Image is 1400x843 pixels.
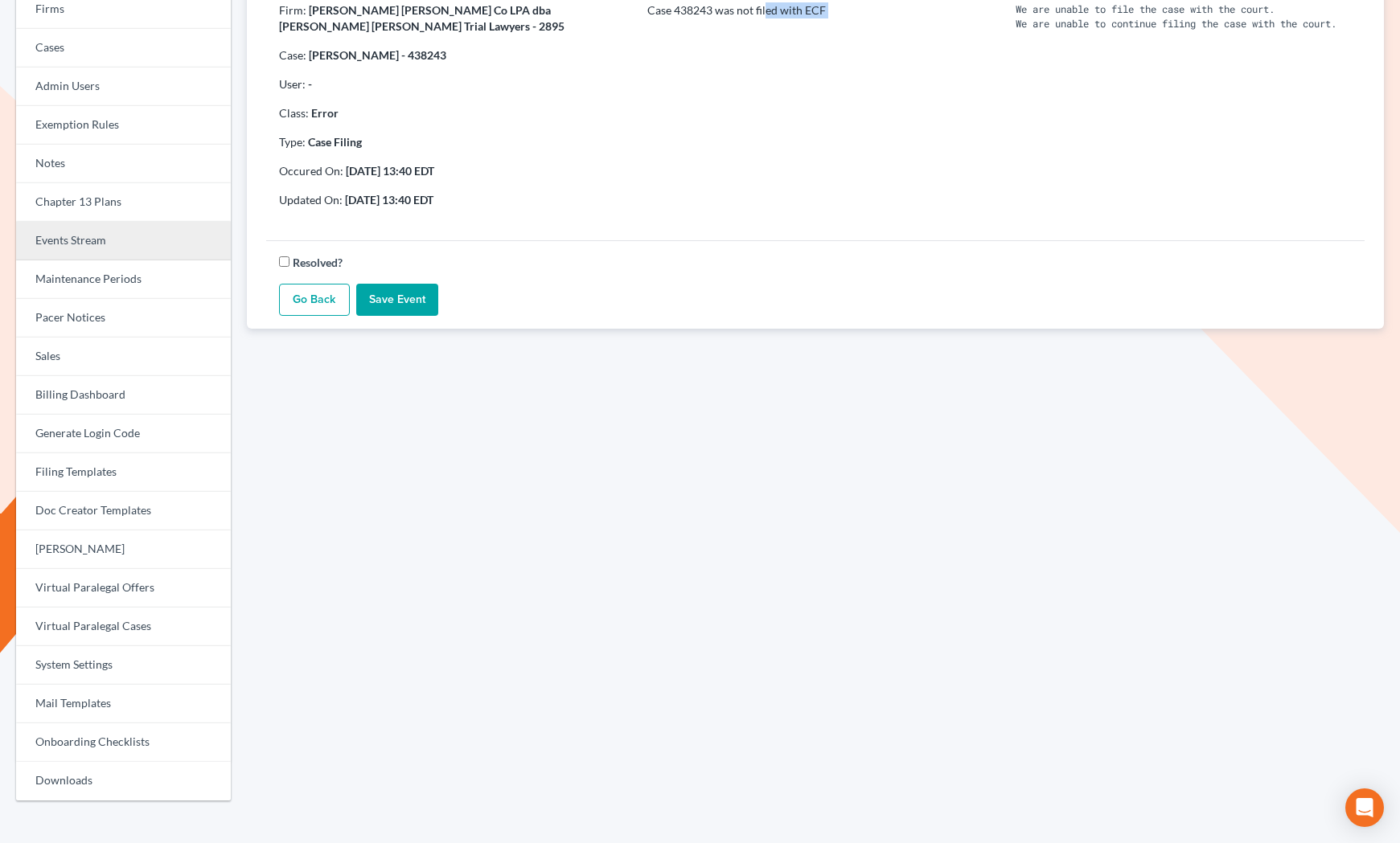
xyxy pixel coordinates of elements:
[16,299,231,338] a: Pacer Notices
[356,284,438,316] input: Save Event
[279,135,306,149] span: Type:
[279,284,350,316] a: Go Back
[16,646,231,685] a: System Settings
[293,254,343,271] label: Resolved?
[308,135,362,149] strong: Case Filing
[279,193,343,207] span: Updated On:
[16,29,231,68] a: Cases
[16,376,231,415] a: Billing Dashboard
[279,3,565,33] strong: [PERSON_NAME] [PERSON_NAME] Co LPA dba [PERSON_NAME] [PERSON_NAME] Trial Lawyers - 2895
[308,77,312,91] strong: -
[345,193,433,207] strong: [DATE] 13:40 EDT
[309,48,446,62] strong: [PERSON_NAME] - 438243
[16,530,231,569] a: [PERSON_NAME]
[16,415,231,453] a: Generate Login Code
[346,164,434,178] strong: [DATE] 13:40 EDT
[16,492,231,530] a: Doc Creator Templates
[16,569,231,608] a: Virtual Paralegal Offers
[16,183,231,222] a: Chapter 13 Plans
[1345,788,1384,827] div: Open Intercom Messenger
[16,608,231,646] a: Virtual Paralegal Cases
[16,723,231,762] a: Onboarding Checklists
[279,77,306,91] span: User:
[1016,2,1352,31] pre: We are unable to file the case with the court. We are unable to continue filing the case with the...
[16,338,231,376] a: Sales
[16,68,231,106] a: Admin Users
[279,106,309,120] span: Class:
[279,164,343,178] span: Occured On:
[279,3,306,17] span: Firm:
[16,222,231,260] a: Events Stream
[16,762,231,800] a: Downloads
[647,2,983,18] p: Case 438243 was not filed with ECF
[311,106,339,120] strong: Error
[16,453,231,492] a: Filing Templates
[279,48,306,62] span: Case:
[16,106,231,145] a: Exemption Rules
[16,685,231,723] a: Mail Templates
[16,260,231,299] a: Maintenance Periods
[16,145,231,183] a: Notes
